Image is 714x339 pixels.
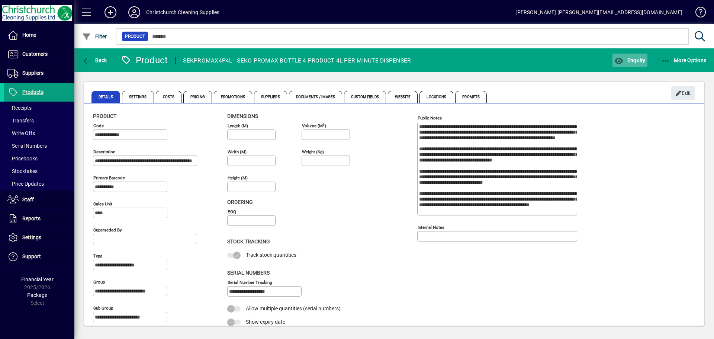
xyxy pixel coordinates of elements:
[671,86,695,100] button: Edit
[27,292,47,298] span: Package
[93,113,116,119] span: Product
[21,276,54,282] span: Financial Year
[22,253,41,259] span: Support
[228,209,236,214] mat-label: EOQ
[93,253,102,259] mat-label: Type
[183,55,411,67] div: SEKPROMAX4P4L - SEKO PROMAX BOTTLE 4 PRODUCT 4L PER MINUTE DISPENSER
[93,227,122,233] mat-label: Superseded by
[93,279,105,285] mat-label: Group
[228,149,247,154] mat-label: Width (m)
[7,130,35,136] span: Write Offs
[93,149,115,154] mat-label: Description
[93,306,113,311] mat-label: Sub group
[22,32,36,38] span: Home
[227,113,258,119] span: Dimensions
[7,105,32,111] span: Receipts
[690,1,705,26] a: Knowledge Base
[4,45,74,64] a: Customers
[344,91,386,103] span: Custom Fields
[7,143,47,149] span: Serial Numbers
[4,191,74,209] a: Staff
[228,175,248,180] mat-label: Height (m)
[122,91,154,103] span: Settings
[7,156,38,161] span: Pricebooks
[227,239,270,244] span: Stock Tracking
[121,54,168,66] div: Product
[4,64,74,83] a: Suppliers
[246,252,296,258] span: Track stock quantities
[22,89,44,95] span: Products
[418,115,442,121] mat-label: Public Notes
[91,91,120,103] span: Details
[4,228,74,247] a: Settings
[7,181,44,187] span: Price Updates
[254,91,287,103] span: Suppliers
[82,57,107,63] span: Back
[388,91,418,103] span: Website
[7,168,38,174] span: Stocktakes
[323,122,325,126] sup: 3
[22,215,41,221] span: Reports
[80,30,109,43] button: Filter
[99,6,122,19] button: Add
[7,118,34,124] span: Transfers
[4,178,74,190] a: Price Updates
[302,149,324,154] mat-label: Weight (Kg)
[227,199,253,205] span: Ordering
[74,54,115,67] app-page-header-button: Back
[22,51,48,57] span: Customers
[183,91,212,103] span: Pricing
[82,33,107,39] span: Filter
[4,102,74,114] a: Receipts
[227,270,270,276] span: Serial Numbers
[515,6,682,18] div: [PERSON_NAME] [PERSON_NAME][EMAIL_ADDRESS][DOMAIN_NAME]
[246,306,341,311] span: Allow multiple quantities (serial numbers)
[302,123,326,128] mat-label: Volume (m )
[22,196,34,202] span: Staff
[4,247,74,266] a: Support
[4,165,74,178] a: Stocktakes
[22,70,44,76] span: Suppliers
[612,54,647,67] button: Enquiry
[156,91,182,103] span: Costs
[661,57,707,63] span: More Options
[614,57,645,63] span: Enquiry
[93,175,125,180] mat-label: Primary barcode
[4,140,74,152] a: Serial Numbers
[122,6,146,19] button: Profile
[4,26,74,45] a: Home
[246,319,285,325] span: Show expiry date
[4,210,74,228] a: Reports
[455,91,487,103] span: Prompts
[93,201,112,207] mat-label: Sales unit
[418,225,444,230] mat-label: Internal Notes
[419,91,453,103] span: Locations
[289,91,342,103] span: Documents / Images
[4,114,74,127] a: Transfers
[146,6,219,18] div: Christchurch Cleaning Supplies
[4,152,74,165] a: Pricebooks
[228,279,272,285] mat-label: Serial Number tracking
[675,87,691,99] span: Edit
[22,234,41,240] span: Settings
[93,123,104,128] mat-label: Code
[4,127,74,140] a: Write Offs
[125,33,145,40] span: Product
[659,54,708,67] button: More Options
[214,91,252,103] span: Promotions
[80,54,109,67] button: Back
[228,123,248,128] mat-label: Length (m)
